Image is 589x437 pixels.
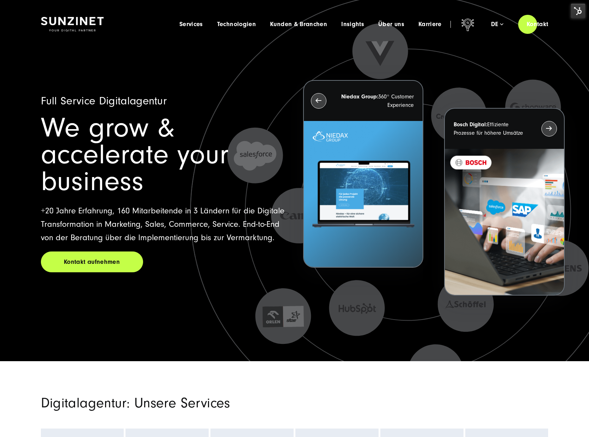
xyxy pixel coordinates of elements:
img: Letztes Projekt von Niedax. Ein Laptop auf dem die Niedax Website geöffnet ist, auf blauem Hinter... [304,121,423,267]
img: HubSpot Tools-Menüschalter [571,4,585,18]
img: BOSCH - Kundeprojekt - Digital Transformation Agentur SUNZINET [445,149,564,295]
img: SUNZINET Full Service Digital Agentur [41,17,104,32]
a: Technologien [217,21,256,28]
p: 360° Customer Experience [339,92,414,109]
button: Niedax Group:360° Customer Experience Letztes Projekt von Niedax. Ein Laptop auf dem die Niedax W... [303,80,423,268]
p: Effiziente Prozesse für höhere Umsätze [454,120,528,137]
h2: Digitalagentur: Unsere Services [41,396,376,410]
a: Services [179,21,203,28]
a: Kontakt [518,14,557,34]
a: Kunden & Branchen [270,21,327,28]
span: Full Service Digitalagentur [41,95,167,107]
a: Karriere [418,21,442,28]
button: Bosch Digital:Effiziente Prozesse für höhere Umsätze BOSCH - Kundeprojekt - Digital Transformatio... [444,108,564,296]
a: Insights [341,21,364,28]
a: Über uns [378,21,404,28]
div: de [491,21,503,28]
strong: Niedax Group: [341,93,378,100]
strong: Bosch Digital: [454,121,487,128]
a: Kontakt aufnehmen [41,251,143,272]
p: +20 Jahre Erfahrung, 160 Mitarbeitende in 3 Ländern für die Digitale Transformation in Marketing,... [41,204,286,244]
h1: We grow & accelerate your business [41,115,286,195]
